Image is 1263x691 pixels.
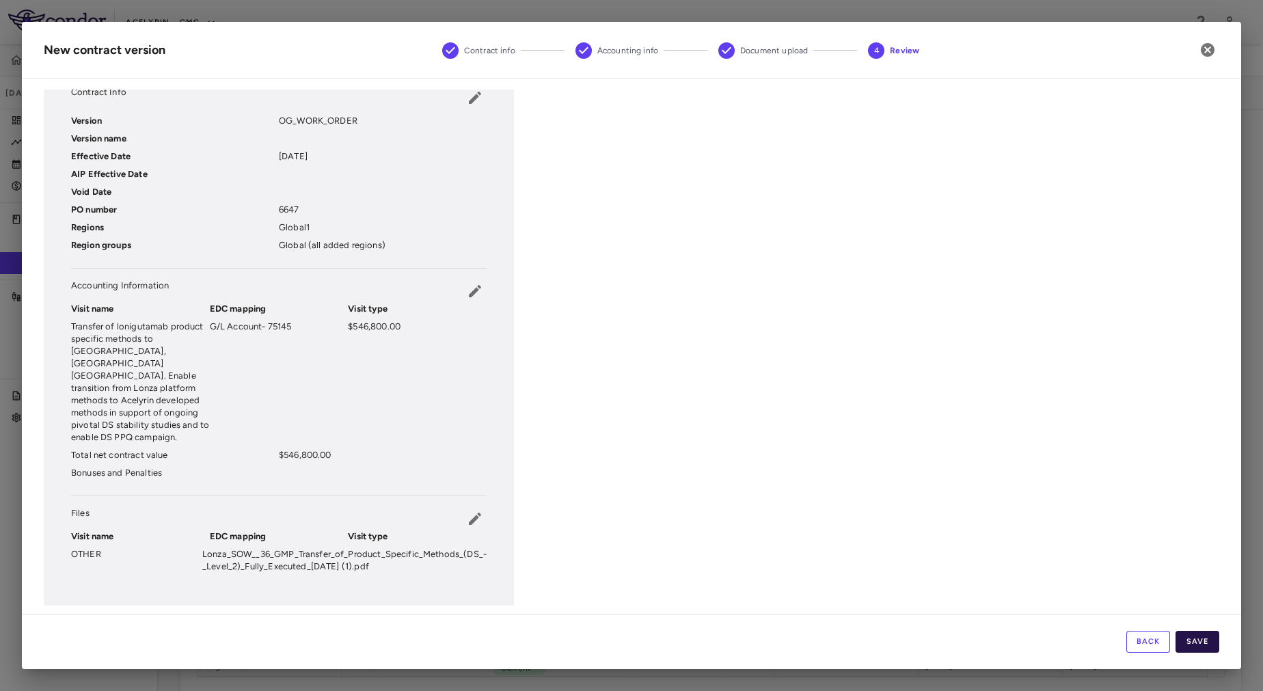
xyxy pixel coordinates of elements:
h6: EDC mapping [210,303,349,315]
h6: Visit name [71,530,210,543]
p: Accounting Information [71,280,463,303]
h6: Visit type [348,530,487,543]
p: G/L Account- 75145 [210,321,349,444]
p: $546,800.00 [348,321,487,444]
p: Global1 [279,221,487,234]
text: 4 [874,46,880,55]
h6: EDC mapping [210,530,349,543]
h6: Region groups [71,239,279,252]
span: Contract info [464,44,515,57]
h6: Effective Date [71,150,279,163]
h6: AIP Effective Date [71,168,279,180]
p: 6647 [279,204,487,216]
button: Document upload [707,26,819,75]
span: Accounting info [597,44,658,57]
h6: Visit type [348,303,487,315]
button: Accounting info [565,26,669,75]
h6: Void Date [71,186,279,198]
p: Transfer of lonigutamab product specific methods to [GEOGRAPHIC_DATA], [GEOGRAPHIC_DATA] [GEOGRAP... [71,321,210,444]
button: Save [1176,631,1219,653]
button: Back [1126,631,1170,653]
h6: Regions [71,221,279,234]
p: Contract Info [71,86,463,109]
p: $546,800.00 [279,449,487,461]
span: Document upload [740,44,808,57]
p: [DATE] [279,150,487,163]
p: Global (all added regions) [279,239,487,252]
button: Review [857,26,930,75]
p: Files [71,507,463,530]
span: Review [890,44,919,57]
p: Lonza_SOW__36_GMP_Transfer_of_Product_Specific_Methods_(DS_-_Level_2)_Fully_Executed_[DATE] (1).pdf [202,548,487,573]
p: OG_WORK_ORDER [279,115,487,127]
h6: Version [71,115,279,127]
div: New contract version [44,41,165,59]
h6: PO number [71,204,279,216]
button: Contract info [431,26,526,75]
p: Total net contract value [71,449,279,461]
h6: Version name [71,133,279,145]
p: OTHER [71,548,202,573]
p: Bonuses and Penalties [71,467,279,479]
h6: Visit name [71,303,210,315]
